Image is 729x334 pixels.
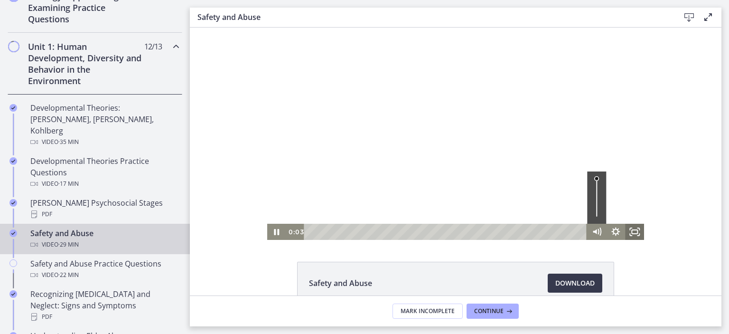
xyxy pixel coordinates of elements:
div: Safety and Abuse Practice Questions [30,258,178,281]
i: Completed [9,290,17,298]
button: Fullscreen [435,196,454,212]
div: Developmental Theories: [PERSON_NAME], [PERSON_NAME], Kohlberg [30,102,178,148]
div: Recognizing [MEDICAL_DATA] and Neglect: Signs and Symptoms [30,288,178,323]
button: Mute [397,196,416,212]
div: [PERSON_NAME] Psychosocial Stages [30,197,178,220]
span: · 17 min [58,178,79,190]
div: Developmental Theories Practice Questions [30,155,178,190]
div: Video [30,136,178,148]
span: Download [555,277,595,289]
button: Show settings menu [416,196,435,212]
div: Video [30,269,178,281]
span: · 22 min [58,269,79,281]
iframe: Video Lesson [190,28,721,240]
div: PDF [30,209,178,220]
span: Safety and Abuse [309,277,372,289]
h3: Safety and Abuse [197,11,664,23]
span: · 29 min [58,239,79,250]
div: PDF [30,311,178,323]
span: Continue [474,307,504,315]
div: Volume [397,144,416,196]
button: Continue [467,304,519,319]
span: 12 / 13 [144,41,162,52]
div: Video [30,178,178,190]
button: Mark Incomplete [393,304,463,319]
i: Completed [9,199,17,207]
div: Safety and Abuse [30,228,178,250]
span: · 35 min [58,136,79,148]
i: Completed [9,229,17,237]
span: Mark Incomplete [401,307,455,315]
div: Video [30,239,178,250]
i: Completed [9,157,17,165]
h2: Unit 1: Human Development, Diversity and Behavior in the Environment [28,41,144,86]
i: Completed [9,104,17,112]
a: Download [548,274,602,293]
